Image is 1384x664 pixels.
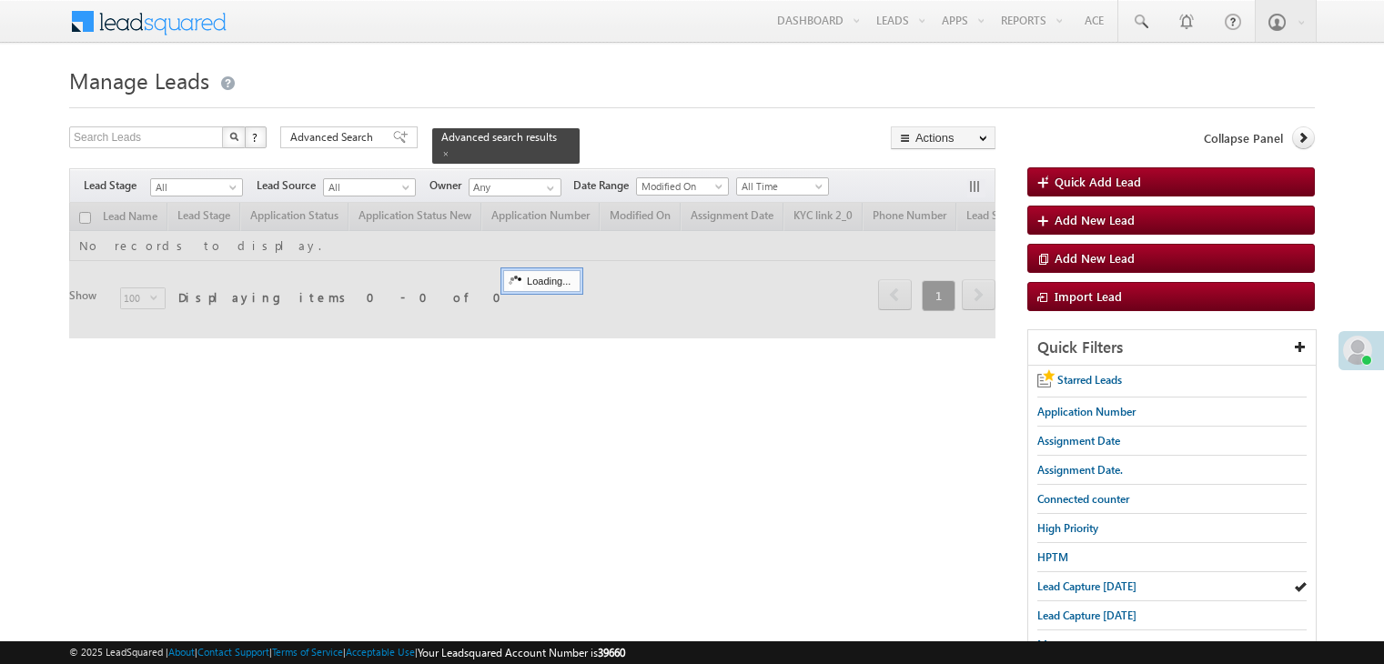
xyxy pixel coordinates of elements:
img: Search [229,132,238,141]
span: Your Leadsquared Account Number is [418,646,625,659]
span: Advanced search results [441,130,557,144]
span: Application Number [1037,405,1136,418]
a: Acceptable Use [346,646,415,658]
a: All [323,178,416,196]
span: All [151,179,237,196]
div: Quick Filters [1028,330,1316,366]
span: Starred Leads [1057,373,1122,387]
span: Quick Add Lead [1055,174,1141,189]
div: Loading... [503,270,581,292]
span: Manage Leads [69,65,209,95]
span: Lead Stage [84,177,150,194]
span: Assignment Date [1037,434,1120,448]
span: Add New Lead [1055,250,1135,266]
span: All [324,179,410,196]
span: Collapse Panel [1204,130,1283,146]
span: Owner [429,177,469,194]
button: Actions [891,126,995,149]
span: Advanced Search [290,129,379,146]
span: Messages [1037,638,1084,651]
a: About [168,646,195,658]
span: Modified On [637,178,723,195]
span: © 2025 LeadSquared | | | | | [69,644,625,661]
span: HPTM [1037,550,1068,564]
a: Modified On [636,177,729,196]
span: All Time [737,178,823,195]
span: ? [252,129,260,145]
input: Type to Search [469,178,561,196]
a: All [150,178,243,196]
a: Contact Support [197,646,269,658]
span: Lead Capture [DATE] [1037,579,1136,593]
span: Import Lead [1055,288,1122,304]
span: 39660 [598,646,625,659]
a: Show All Items [537,179,560,197]
span: Lead Source [257,177,323,194]
a: All Time [736,177,829,196]
span: High Priority [1037,521,1098,535]
span: Assignment Date. [1037,463,1123,477]
button: ? [245,126,267,148]
span: Date Range [573,177,636,194]
span: Connected counter [1037,492,1129,506]
a: Terms of Service [272,646,343,658]
span: Add New Lead [1055,212,1135,227]
span: Lead Capture [DATE] [1037,609,1136,622]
